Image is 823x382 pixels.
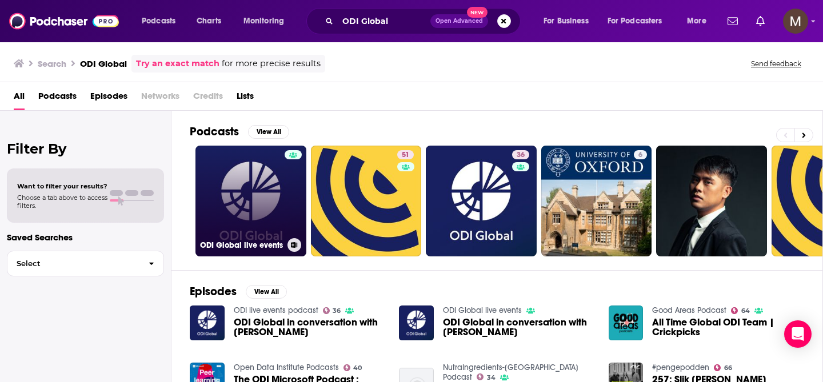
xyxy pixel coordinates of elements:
a: #pengepodden [652,363,709,372]
span: ODI Global in conversation with [PERSON_NAME] [234,317,386,337]
a: ODI live events podcast [234,305,318,315]
h2: Episodes [190,284,237,299]
button: Open AdvancedNew [430,14,488,28]
span: 66 [724,365,732,371]
button: Send feedback [748,59,805,69]
a: ODI Global in conversation with Rachel Kyte [443,317,595,337]
a: Show notifications dropdown [752,11,769,31]
a: 64 [731,307,750,314]
span: 40 [353,365,362,371]
span: ODI Global in conversation with [PERSON_NAME] [443,317,595,337]
span: for more precise results [222,57,321,70]
span: 6 [638,150,642,161]
a: 36 [426,146,537,256]
a: Lists [237,87,254,110]
span: 34 [487,375,496,380]
a: All [14,87,25,110]
button: open menu [679,12,721,30]
a: ODI Global live events [195,146,306,256]
a: Open Data Institute Podcasts [234,363,339,372]
a: EpisodesView All [190,284,287,299]
span: For Business [544,13,589,29]
h2: Filter By [7,140,164,157]
h3: Search [38,58,66,69]
span: New [467,7,488,18]
a: All Time Global ODI Team | Crickpicks [652,317,804,337]
a: ODI Global live events [443,305,522,315]
img: All Time Global ODI Team | Crickpicks [609,305,644,340]
span: For Podcasters [608,13,662,29]
a: Try an exact match [136,57,219,70]
span: 36 [517,150,525,161]
span: Select [7,260,139,267]
span: Want to filter your results? [17,182,107,190]
a: 36 [323,307,341,314]
h2: Podcasts [190,124,239,139]
span: Podcasts [142,13,175,29]
div: Open Intercom Messenger [784,320,812,348]
a: 40 [343,364,362,371]
span: 64 [741,308,750,313]
p: Saved Searches [7,232,164,243]
span: 36 [333,308,341,313]
span: Logged in as mmunsil [783,9,808,34]
span: More [687,13,706,29]
h3: ODI Global [80,58,127,69]
span: Charts [197,13,221,29]
button: View All [246,285,287,299]
img: User Profile [783,9,808,34]
a: PodcastsView All [190,124,289,139]
a: 6 [541,146,652,256]
span: Credits [193,87,223,110]
button: open menu [235,12,299,30]
img: ODI Global in conversation with Rachel Kyte [399,305,434,340]
span: 51 [402,150,409,161]
a: 51 [397,150,414,159]
a: ODI Global in conversation with Rachel Kyte [234,317,386,337]
span: Open Advanced [436,18,483,24]
button: open menu [536,12,603,30]
img: Podchaser - Follow, Share and Rate Podcasts [9,10,119,32]
img: ODI Global in conversation with Rachel Kyte [190,305,225,340]
a: 51 [311,146,422,256]
a: NutraIngredients-USA Podcast [443,363,578,382]
span: Monitoring [243,13,284,29]
a: Episodes [90,87,127,110]
button: Select [7,251,164,276]
a: 34 [477,373,496,380]
input: Search podcasts, credits, & more... [338,12,430,30]
button: View All [248,125,289,139]
span: Networks [141,87,179,110]
a: Good Areas Podcast [652,305,726,315]
a: Podcasts [38,87,77,110]
a: Charts [189,12,228,30]
button: open menu [134,12,190,30]
a: 66 [714,364,732,371]
a: 36 [512,150,529,159]
span: Choose a tab above to access filters. [17,194,107,210]
a: Show notifications dropdown [723,11,742,31]
div: Search podcasts, credits, & more... [317,8,532,34]
button: Show profile menu [783,9,808,34]
h3: ODI Global live events [200,240,283,250]
button: open menu [600,12,679,30]
a: 6 [634,150,647,159]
